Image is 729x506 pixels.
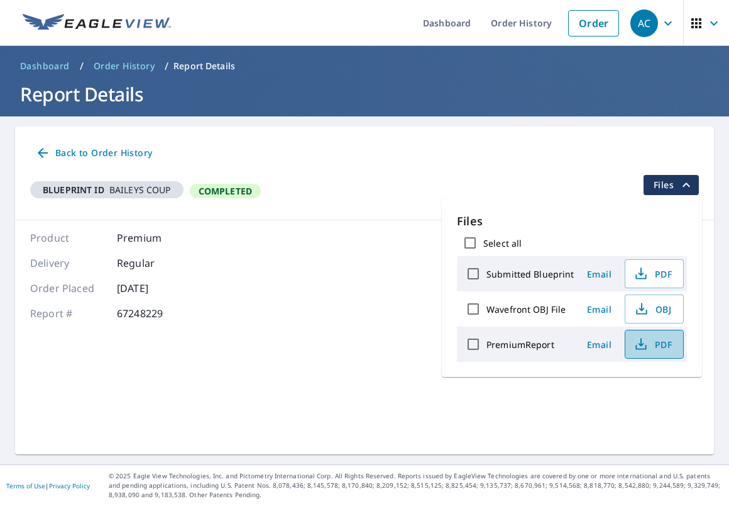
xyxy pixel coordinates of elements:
div: AC [630,9,658,37]
p: Regular [117,256,192,271]
button: OBJ [625,295,684,323]
nav: breadcrumb [15,56,714,76]
span: Email [584,339,615,351]
label: PremiumReport [486,339,554,351]
span: PDF [633,337,673,352]
button: PDF [625,330,684,359]
img: EV Logo [23,14,171,33]
p: [DATE] [117,281,192,296]
span: Back to Order History [35,145,152,161]
span: Order History [94,60,155,72]
p: Delivery [30,256,106,271]
button: Email [579,335,620,354]
a: Order [568,10,619,37]
button: Email [579,300,620,319]
span: Files [654,177,694,193]
button: filesDropdownBtn-67248229 [643,175,699,195]
span: Completed [191,185,260,197]
p: Report # [30,306,106,321]
label: Submitted Blueprint [486,268,574,280]
p: © 2025 Eagle View Technologies, Inc. and Pictometry International Corp. All Rights Reserved. Repo... [109,471,723,500]
button: PDF [625,259,684,288]
span: PDF [633,266,673,281]
a: Order History [89,56,160,76]
a: Privacy Policy [49,481,90,490]
p: Product [30,230,106,245]
span: OBJ [633,301,673,317]
button: Email [579,264,620,284]
span: Email [584,303,615,315]
span: Dashboard [20,60,70,72]
h1: Report Details [15,81,714,107]
span: Email [584,268,615,280]
a: Terms of Use [6,481,45,490]
a: Back to Order History [30,142,157,165]
p: Premium [117,230,192,245]
li: / [80,59,84,74]
p: 67248229 [117,306,192,321]
p: Order Placed [30,281,106,296]
label: Select all [483,237,522,249]
label: Wavefront OBJ File [486,303,566,315]
p: Files [457,213,687,230]
p: | [6,482,90,490]
p: Report Details [173,60,235,72]
li: / [165,59,168,74]
em: Blueprint ID [43,184,104,196]
span: BAILEYS COUP [35,184,178,196]
a: Dashboard [15,56,75,76]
